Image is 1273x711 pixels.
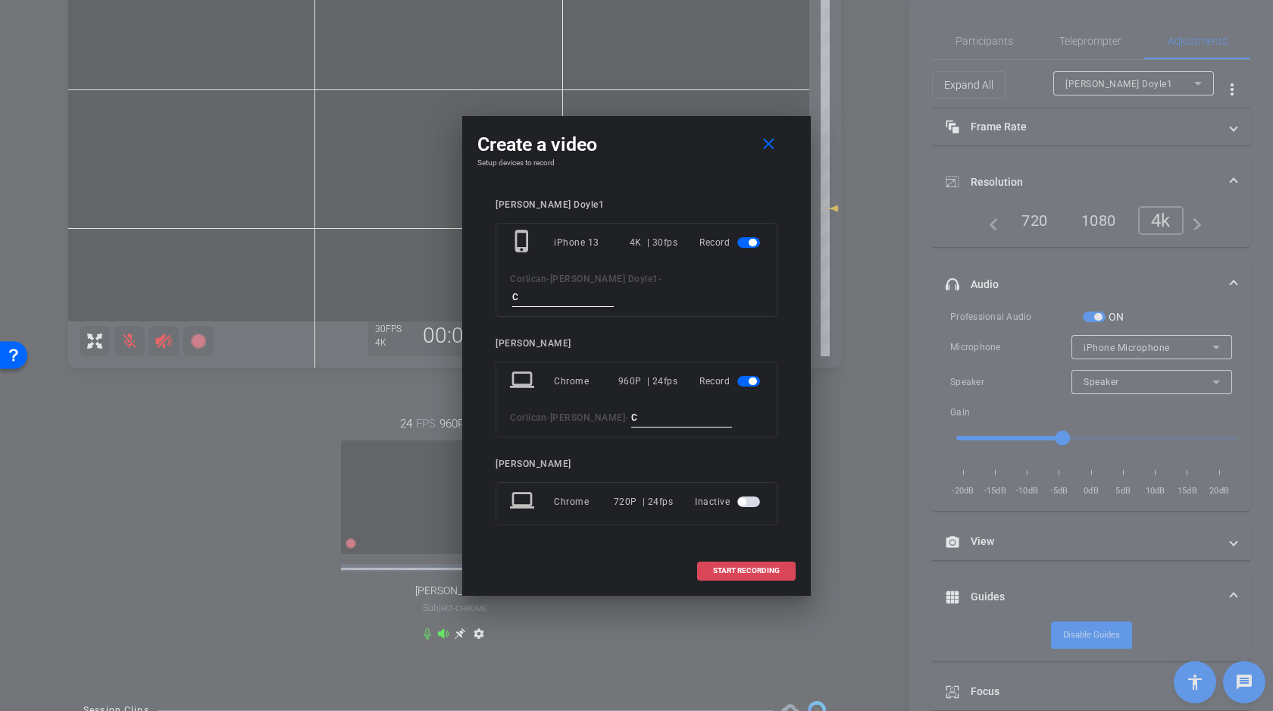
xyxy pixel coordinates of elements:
div: Record [699,368,763,395]
div: [PERSON_NAME] [496,338,777,349]
span: [PERSON_NAME] [550,412,626,423]
span: Corlican [510,412,546,423]
span: START RECORDING [713,567,780,575]
div: 720P | 24fps [614,488,674,515]
div: Inactive [695,488,763,515]
span: - [658,274,662,284]
div: Chrome [554,368,618,395]
div: [PERSON_NAME] Doyle1 [496,199,777,211]
mat-icon: laptop [510,368,537,395]
div: Record [699,229,763,256]
mat-icon: phone_iphone [510,229,537,256]
div: 960P | 24fps [618,368,678,395]
input: ENTER HERE [512,288,614,307]
h4: Setup devices to record [477,158,796,168]
div: [PERSON_NAME] [496,459,777,470]
span: - [546,274,550,284]
span: - [625,412,629,423]
mat-icon: close [759,135,778,154]
button: START RECORDING [697,562,796,581]
input: ENTER HERE [631,409,733,428]
div: 4K | 30fps [630,229,678,256]
div: iPhone 13 [554,229,630,256]
span: - [546,412,550,423]
div: Chrome [554,488,614,515]
mat-icon: laptop [510,488,537,515]
span: [PERSON_NAME] Doyle1 [550,274,658,284]
span: Corlican [510,274,546,284]
div: Create a video [477,131,796,158]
